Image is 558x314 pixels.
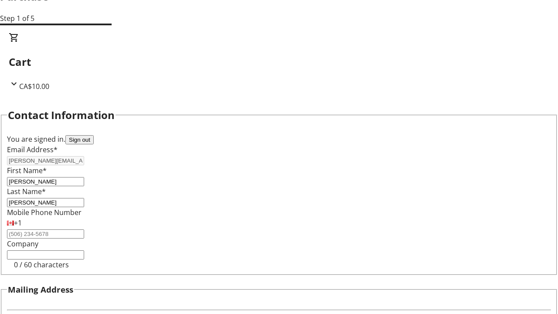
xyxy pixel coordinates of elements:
div: CartCA$10.00 [9,32,549,92]
label: Mobile Phone Number [7,208,82,217]
div: You are signed in. [7,134,551,144]
tr-character-limit: 0 / 60 characters [14,260,69,270]
h3: Mailing Address [8,283,73,296]
h2: Cart [9,54,549,70]
span: CA$10.00 [19,82,49,91]
label: Company [7,239,38,249]
h2: Contact Information [8,107,115,123]
label: Email Address* [7,145,58,154]
input: (506) 234-5678 [7,229,84,239]
label: Last Name* [7,187,46,196]
button: Sign out [65,135,94,144]
label: First Name* [7,166,47,175]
